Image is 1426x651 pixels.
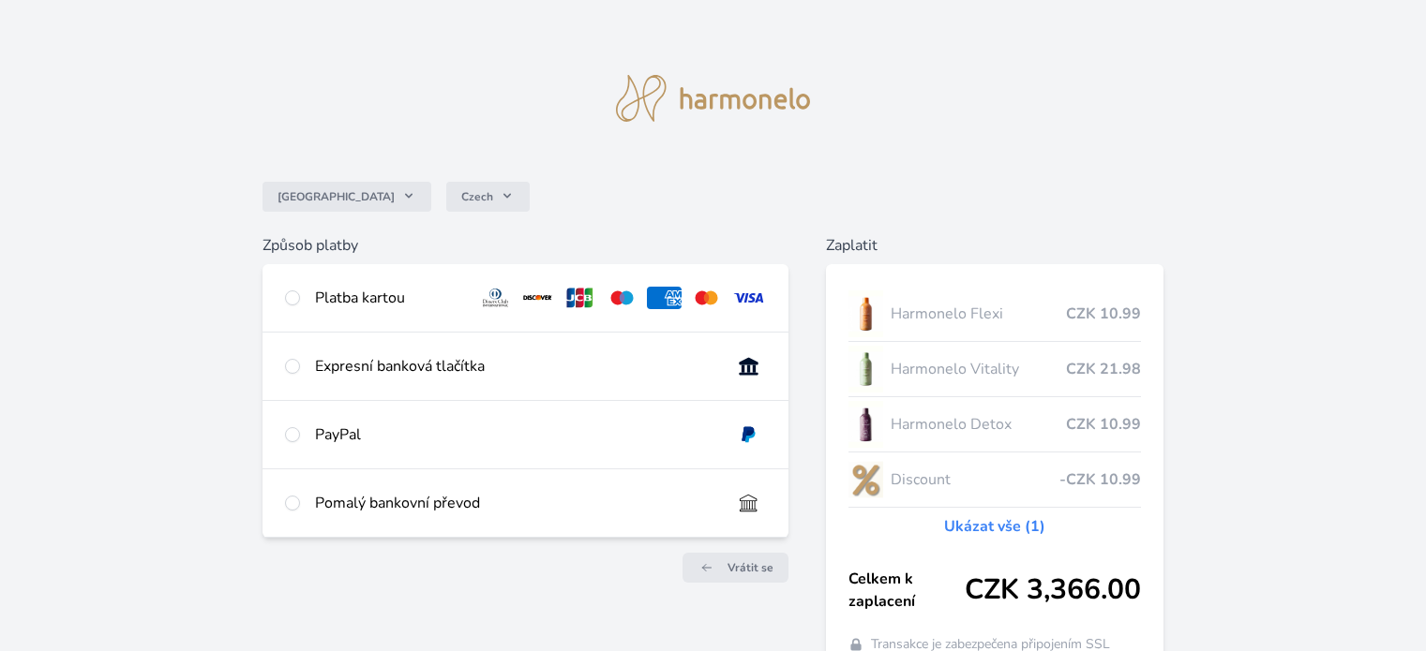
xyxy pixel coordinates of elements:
span: -CZK 10.99 [1059,468,1141,491]
span: Harmonelo Flexi [891,303,1065,325]
img: paypal.svg [731,423,766,446]
img: logo.svg [616,75,811,122]
button: [GEOGRAPHIC_DATA] [263,182,431,212]
span: Czech [461,189,493,204]
img: bankTransfer_IBAN.svg [731,492,766,514]
div: Pomalý bankovní převod [315,492,715,514]
img: onlineBanking_CZ.svg [731,355,766,377]
span: CZK 21.98 [1066,358,1141,380]
img: CLEAN_FLEXI_se_stinem_x-hi_(1)-lo.jpg [848,290,884,337]
button: Czech [446,182,530,212]
div: PayPal [315,423,715,446]
span: [GEOGRAPHIC_DATA] [278,189,395,204]
img: mc.svg [689,287,724,309]
div: Expresní banková tlačítka [315,355,715,377]
img: amex.svg [647,287,682,309]
span: Harmonelo Vitality [891,358,1065,380]
div: Platba kartou [315,287,463,309]
img: DETOX_se_stinem_x-lo.jpg [848,401,884,448]
span: CZK 3,366.00 [965,573,1141,607]
span: CZK 10.99 [1066,413,1141,436]
img: visa.svg [731,287,766,309]
a: Ukázat vše (1) [944,515,1045,538]
span: Celkem k zaplacení [848,568,965,613]
img: diners.svg [478,287,513,309]
h6: Zaplatit [826,234,1163,257]
span: Harmonelo Detox [891,413,1065,436]
span: Discount [891,468,1058,491]
span: Vrátit se [728,560,773,575]
img: CLEAN_VITALITY_se_stinem_x-lo.jpg [848,346,884,392]
img: maestro.svg [605,287,639,309]
span: CZK 10.99 [1066,303,1141,325]
h6: Způsob platby [263,234,788,257]
img: jcb.svg [563,287,597,309]
img: discover.svg [520,287,555,309]
a: Vrátit se [683,553,788,583]
img: discount-lo.png [848,456,884,503]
